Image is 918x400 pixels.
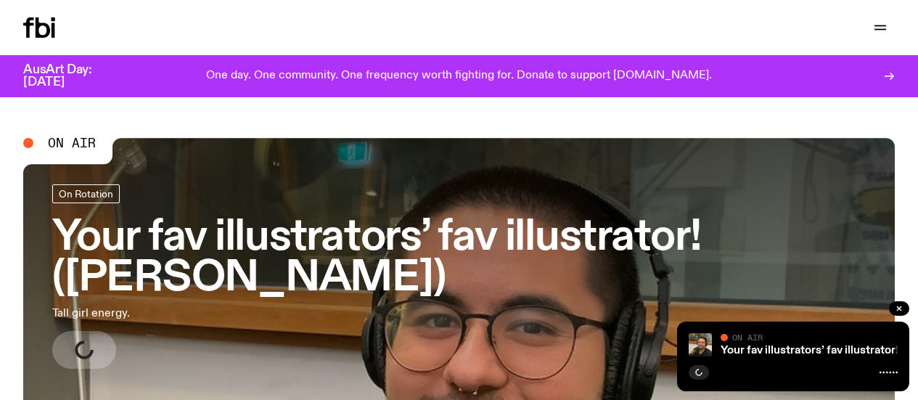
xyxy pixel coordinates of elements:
[48,136,96,150] span: On Air
[23,64,116,89] h3: AusArt Day: [DATE]
[52,305,424,322] p: Tall girl energy.
[206,70,712,83] p: One day. One community. One frequency worth fighting for. Donate to support [DOMAIN_NAME].
[732,332,763,342] span: On Air
[52,218,866,299] h3: Your fav illustrators’ fav illustrator! ([PERSON_NAME])
[59,189,113,200] span: On Rotation
[52,184,120,203] a: On Rotation
[52,184,866,369] a: Your fav illustrators’ fav illustrator! ([PERSON_NAME])Tall girl energy.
